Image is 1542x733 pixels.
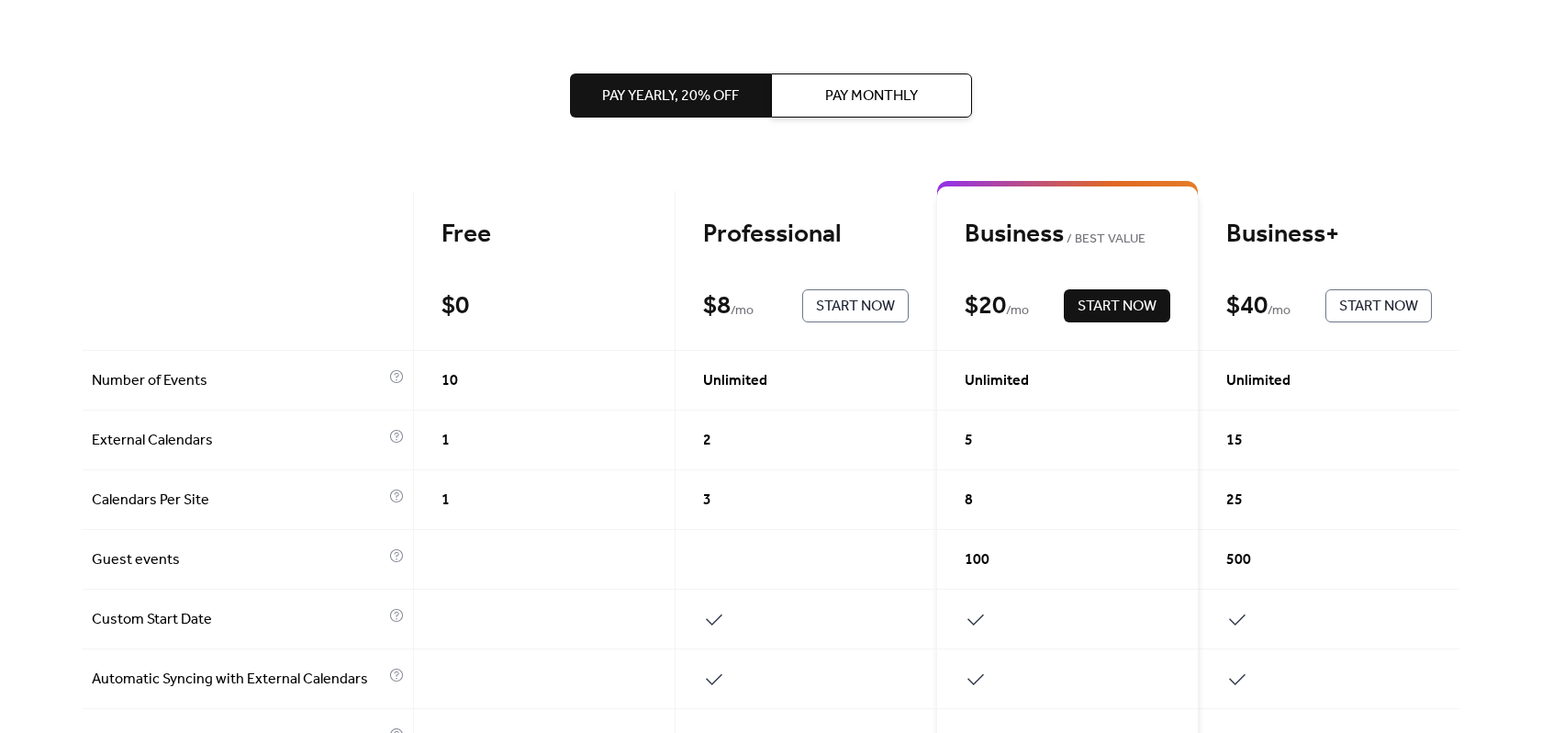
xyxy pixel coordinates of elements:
span: / mo [1006,300,1029,322]
button: Pay Yearly, 20% off [570,73,771,118]
div: $ 0 [441,290,469,322]
span: 1 [441,490,450,512]
button: Start Now [802,289,909,322]
div: Business [965,219,1170,251]
span: Calendars Per Site [92,490,385,512]
span: Pay Yearly, 20% off [602,85,739,107]
span: 15 [1226,430,1243,452]
span: BEST VALUE [1064,229,1145,251]
span: 100 [965,549,989,571]
div: $ 8 [703,290,731,322]
span: Unlimited [1226,370,1291,392]
span: Pay Monthly [825,85,918,107]
span: Guest events [92,549,385,571]
div: Free [441,219,647,251]
span: Number of Events [92,370,385,392]
span: Start Now [1339,296,1418,318]
span: Custom Start Date [92,609,385,631]
span: 25 [1226,490,1243,512]
span: / mo [1268,300,1291,322]
div: Professional [703,219,909,251]
span: Start Now [816,296,895,318]
span: 8 [965,490,973,512]
div: $ 20 [965,290,1006,322]
span: 500 [1226,549,1251,571]
span: 5 [965,430,973,452]
button: Start Now [1064,289,1170,322]
div: $ 40 [1226,290,1268,322]
button: Start Now [1325,289,1432,322]
span: 2 [703,430,711,452]
span: Unlimited [703,370,767,392]
span: Start Now [1078,296,1156,318]
span: 3 [703,490,711,512]
span: / mo [731,300,754,322]
div: Business+ [1226,219,1432,251]
span: 10 [441,370,458,392]
span: Unlimited [965,370,1029,392]
span: Automatic Syncing with External Calendars [92,669,385,691]
button: Pay Monthly [771,73,972,118]
span: External Calendars [92,430,385,452]
span: 1 [441,430,450,452]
